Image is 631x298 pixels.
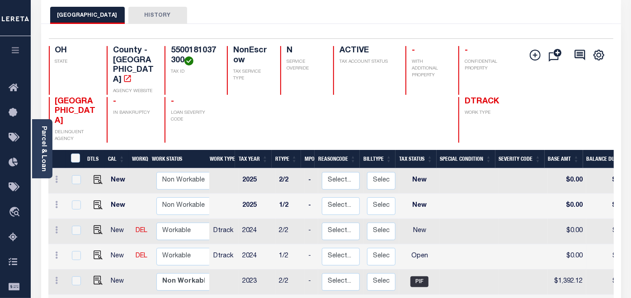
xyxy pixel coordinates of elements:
td: $0.00 [548,168,586,194]
a: Parcel & Loan [40,126,47,172]
td: $0.00 [548,219,586,244]
span: [GEOGRAPHIC_DATA] [55,98,96,125]
td: New [399,168,440,194]
td: 2023 [239,270,275,295]
td: 2024 [239,219,275,244]
td: 1/2 [275,244,305,270]
th: &nbsp; [66,150,84,168]
p: WORK TYPE [465,110,505,116]
th: Tax Year: activate to sort column ascending [235,150,272,168]
td: - [305,270,318,295]
p: WITH ADDITIONAL PROPERTY [412,59,448,79]
span: - [171,98,174,106]
p: CONFIDENTIAL PROPERTY [465,59,505,72]
td: New [107,194,132,219]
td: Dtrack [210,244,239,270]
p: IN BANKRUPTCY [113,110,154,116]
th: Tax Status: activate to sort column ascending [396,150,437,168]
p: TAX SERVICE TYPE [233,69,269,82]
td: New [399,219,440,244]
td: $1,392.12 [548,270,586,295]
td: Dtrack [210,219,239,244]
th: RType: activate to sort column ascending [272,150,301,168]
th: Special Condition: activate to sort column ascending [437,150,495,168]
td: 2/2 [275,219,305,244]
th: Balance Due: activate to sort column ascending [583,150,629,168]
p: STATE [55,59,96,65]
a: DEL [136,253,147,259]
th: Work Type [206,150,235,168]
span: - [412,47,415,55]
td: 2025 [239,194,275,219]
td: Open [399,244,440,270]
i: travel_explore [9,207,23,219]
h4: N [287,46,323,56]
th: CAL: activate to sort column ascending [104,150,128,168]
th: ReasonCode: activate to sort column ascending [315,150,360,168]
th: Severity Code: activate to sort column ascending [495,150,545,168]
td: New [107,244,132,270]
h4: ACTIVE [339,46,394,56]
td: 2/2 [275,270,305,295]
span: PIF [410,276,429,287]
p: AGENCY WEBSITE [113,88,154,95]
th: Base Amt: activate to sort column ascending [545,150,583,168]
td: 2/2 [275,168,305,194]
th: Work Status [148,150,209,168]
th: BillType: activate to sort column ascending [360,150,396,168]
th: MPO [301,150,315,168]
th: DTLS [84,150,104,168]
td: 1/2 [275,194,305,219]
p: DELINQUENT AGENCY [55,129,96,143]
a: DEL [136,228,147,234]
span: DTRACK [465,98,499,106]
h4: County - [GEOGRAPHIC_DATA] [113,46,154,85]
td: New [107,270,132,295]
p: TAX ACCOUNT STATUS [339,59,394,65]
span: - [465,47,468,55]
th: &nbsp;&nbsp;&nbsp;&nbsp;&nbsp;&nbsp;&nbsp;&nbsp;&nbsp;&nbsp; [48,150,66,168]
button: [GEOGRAPHIC_DATA] [50,7,125,24]
td: New [399,194,440,219]
td: 2025 [239,168,275,194]
td: New [107,219,132,244]
h4: NonEscrow [233,46,269,65]
td: - [305,219,318,244]
td: - [305,168,318,194]
td: - [305,194,318,219]
td: 2024 [239,244,275,270]
td: $0.00 [548,244,586,270]
th: WorkQ [128,150,148,168]
p: LOAN SEVERITY CODE [171,110,216,123]
p: TAX ID [171,69,216,75]
h4: 5500181037300 [171,46,216,65]
p: SERVICE OVERRIDE [287,59,323,72]
td: New [107,168,132,194]
td: $0.00 [548,194,586,219]
h4: OH [55,46,96,56]
button: HISTORY [128,7,187,24]
td: - [305,244,318,270]
span: - [113,98,116,106]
